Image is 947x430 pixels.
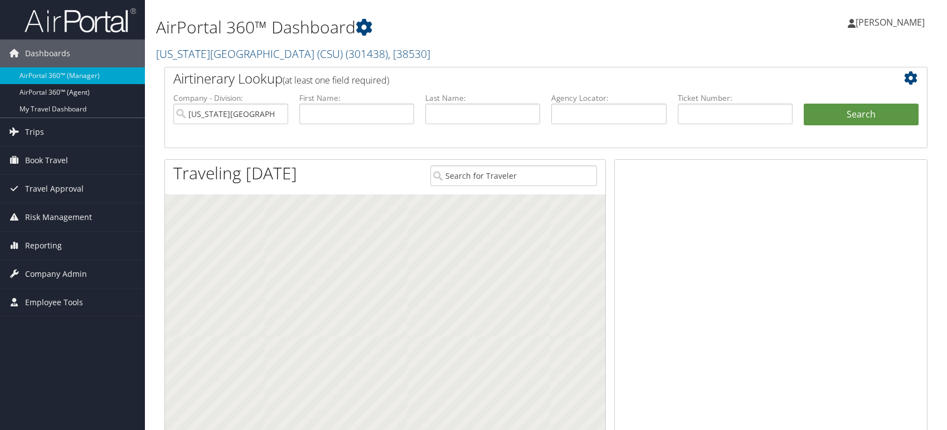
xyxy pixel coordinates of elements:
[25,203,92,231] span: Risk Management
[173,69,855,88] h2: Airtinerary Lookup
[346,46,388,61] span: ( 301438 )
[804,104,919,126] button: Search
[430,165,597,186] input: Search for Traveler
[25,146,68,174] span: Book Travel
[388,46,430,61] span: , [ 38530 ]
[25,118,44,146] span: Trips
[25,40,70,67] span: Dashboards
[173,92,288,104] label: Company - Division:
[25,7,136,33] img: airportal-logo.png
[856,16,925,28] span: [PERSON_NAME]
[173,162,297,185] h1: Traveling [DATE]
[848,6,936,39] a: [PERSON_NAME]
[425,92,540,104] label: Last Name:
[156,46,430,61] a: [US_STATE][GEOGRAPHIC_DATA] (CSU)
[283,74,389,86] span: (at least one field required)
[25,289,83,316] span: Employee Tools
[156,16,676,39] h1: AirPortal 360™ Dashboard
[551,92,666,104] label: Agency Locator:
[678,92,793,104] label: Ticket Number:
[25,232,62,260] span: Reporting
[299,92,414,104] label: First Name:
[25,175,84,203] span: Travel Approval
[25,260,87,288] span: Company Admin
